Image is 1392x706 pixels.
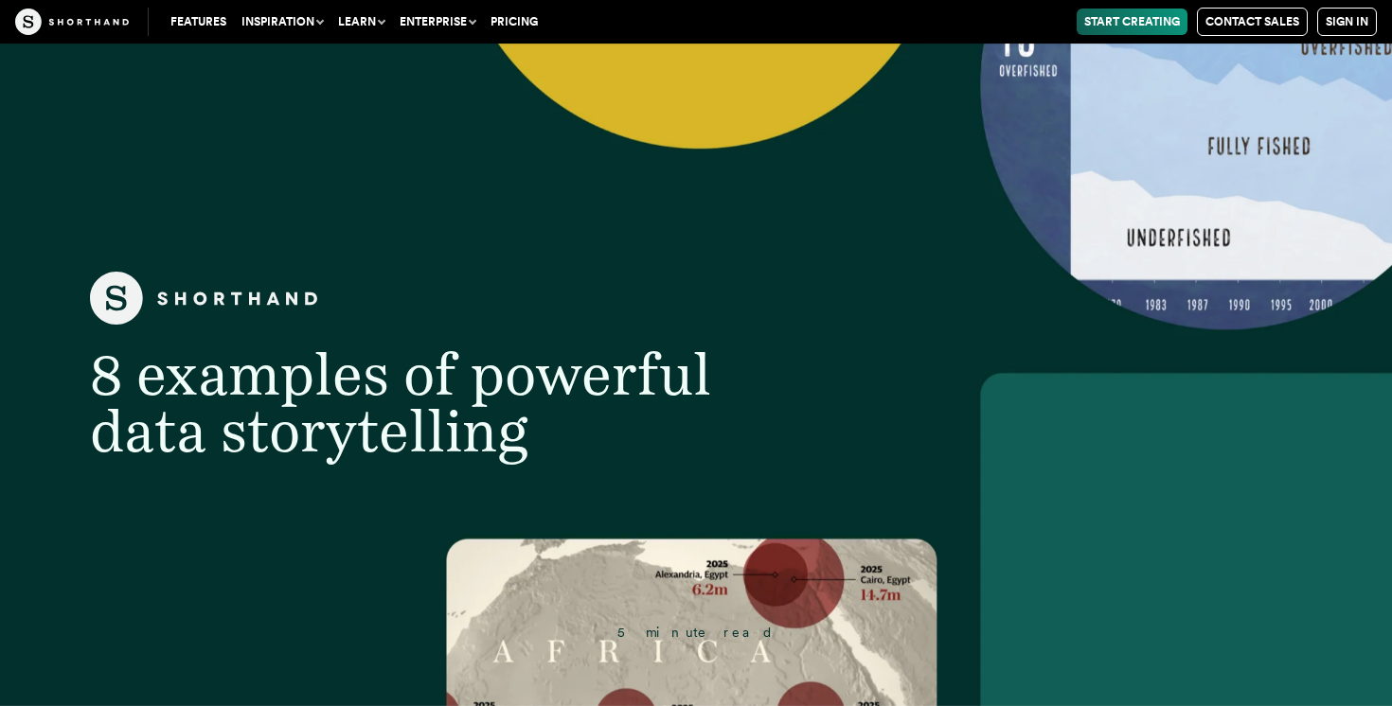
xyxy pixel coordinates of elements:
a: Sign in [1317,8,1377,36]
a: Contact Sales [1197,8,1308,36]
a: Pricing [483,9,545,35]
button: Enterprise [392,9,483,35]
a: Features [163,9,234,35]
a: Start Creating [1077,9,1187,35]
button: Inspiration [234,9,330,35]
span: 8 examples of powerful data storytelling [90,340,711,465]
button: Learn [330,9,392,35]
span: 5 minute read [617,625,775,640]
img: The Craft [15,9,129,35]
